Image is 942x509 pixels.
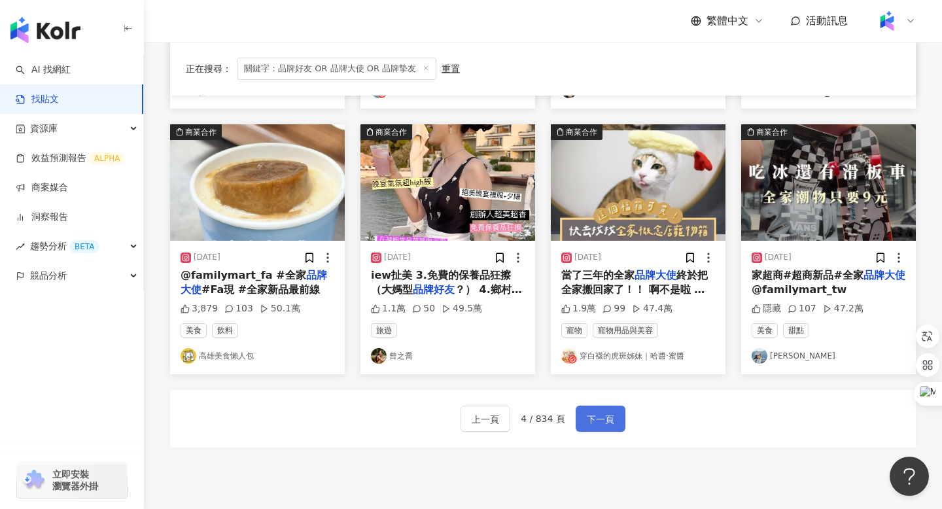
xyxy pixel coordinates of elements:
span: 家超商#超商新品#全家 [752,269,863,281]
div: BETA [69,240,99,253]
span: 寵物 [561,323,587,338]
div: [DATE] [194,252,220,263]
span: 上一頁 [472,412,499,427]
div: [DATE] [384,252,411,263]
a: 效益預測報告ALPHA [16,152,125,165]
span: 關鍵字：品牌好友 OR 品牌大使 OR 品牌摯友 [237,58,436,80]
img: post-image [741,124,916,241]
div: 商業合作 [566,126,597,139]
button: 商業合作 [170,124,345,241]
a: KOL Avatar高雄美食懶人包 [181,348,334,364]
div: 1.1萬 [371,302,406,315]
div: [DATE] [574,252,601,263]
div: 99 [602,302,625,315]
div: 隱藏 [752,302,781,315]
span: iew扯美 3.免費的保養品狂擦（大媽型 [371,269,511,296]
span: rise [16,242,25,251]
span: 寵物用品與美容 [593,323,658,338]
mark: 品牌大使 [181,269,327,296]
span: 飲料 [212,323,238,338]
img: KOL Avatar [181,348,196,364]
button: 商業合作 [551,124,725,241]
a: KOL Avatar[PERSON_NAME] [752,348,905,364]
div: 商業合作 [375,126,407,139]
button: 下一頁 [576,406,625,432]
div: 47.2萬 [823,302,863,315]
span: 4 / 834 頁 [521,413,565,424]
img: KOL Avatar [752,348,767,364]
img: post-image [551,124,725,241]
img: KOL Avatar [371,348,387,364]
span: 旅遊 [371,323,397,338]
img: logo [10,17,80,43]
span: ？） 4.鄉村農場體驗 5.玩水 [371,283,522,310]
mark: 品牌好友 [413,283,455,296]
span: 趨勢分析 [30,232,99,261]
span: 下一頁 [587,412,614,427]
button: 商業合作 [360,124,535,241]
img: post-image [360,124,535,241]
div: 商業合作 [185,126,217,139]
div: 47.4萬 [632,302,672,315]
div: 商業合作 [756,126,788,139]
a: 找貼文 [16,93,59,106]
span: 甜點 [783,323,809,338]
div: 103 [224,302,253,315]
span: 資源庫 [30,114,58,143]
div: 50 [412,302,435,315]
iframe: Help Scout Beacon - Open [890,457,929,496]
div: 重置 [442,63,460,74]
div: 49.5萬 [442,302,482,315]
a: chrome extension立即安裝 瀏覽器外掛 [17,463,127,498]
div: [DATE] [765,252,792,263]
img: Kolr%20app%20icon%20%281%29.png [875,9,899,33]
span: #Fa現 #全家新品最前線 [201,283,320,296]
span: 立即安裝 瀏覽器外掛 [52,468,98,492]
span: 繁體中文 [706,14,748,28]
span: 正在搜尋 ： [186,63,232,74]
span: @familymart_fa #全家 [181,269,306,281]
div: 107 [788,302,816,315]
button: 商業合作 [741,124,916,241]
a: KOL Avatar穿白襪的虎斑姊妹｜哈醬·蜜醬 [561,348,715,364]
a: KOL Avatar曾之喬 [371,348,525,364]
span: 美食 [181,323,207,338]
span: 競品分析 [30,261,67,290]
span: 當了三年的全家 [561,269,635,281]
button: 上一頁 [461,406,510,432]
a: searchAI 找網紅 [16,63,71,77]
span: @familymart_tw [752,283,846,296]
span: 美食 [752,323,778,338]
a: 商案媒合 [16,181,68,194]
mark: 品牌大使 [863,269,905,281]
span: 活動訊息 [806,14,848,27]
a: 洞察報告 [16,211,68,224]
div: 3,879 [181,302,218,315]
img: KOL Avatar [561,348,577,364]
img: post-image [170,124,345,241]
img: chrome extension [21,470,46,491]
mark: 品牌大使 [635,269,676,281]
div: 50.1萬 [260,302,300,315]
div: 1.9萬 [561,302,596,315]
